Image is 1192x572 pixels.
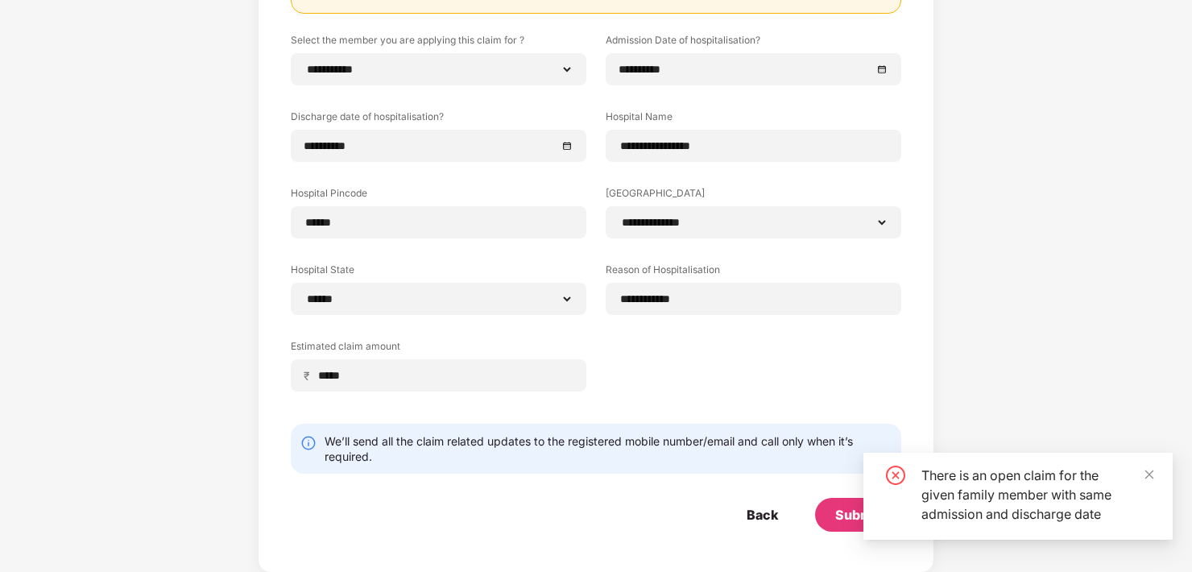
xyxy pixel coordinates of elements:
label: Hospital State [291,263,586,283]
div: There is an open claim for the given family member with same admission and discharge date [921,466,1153,524]
label: Admission Date of hospitalisation? [606,33,901,53]
span: close [1144,469,1155,480]
span: close-circle [886,466,905,485]
div: Back [747,506,778,524]
label: Hospital Pincode [291,186,586,206]
label: Estimated claim amount [291,339,586,359]
span: ₹ [304,368,317,383]
div: We’ll send all the claim related updates to the registered mobile number/email and call only when... [325,433,892,464]
label: Discharge date of hospitalisation? [291,110,586,130]
label: Select the member you are applying this claim for ? [291,33,586,53]
div: Submit [835,506,881,524]
label: [GEOGRAPHIC_DATA] [606,186,901,206]
img: svg+xml;base64,PHN2ZyBpZD0iSW5mby0yMHgyMCIgeG1sbnM9Imh0dHA6Ly93d3cudzMub3JnLzIwMDAvc3ZnIiB3aWR0aD... [300,435,317,451]
label: Hospital Name [606,110,901,130]
label: Reason of Hospitalisation [606,263,901,283]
